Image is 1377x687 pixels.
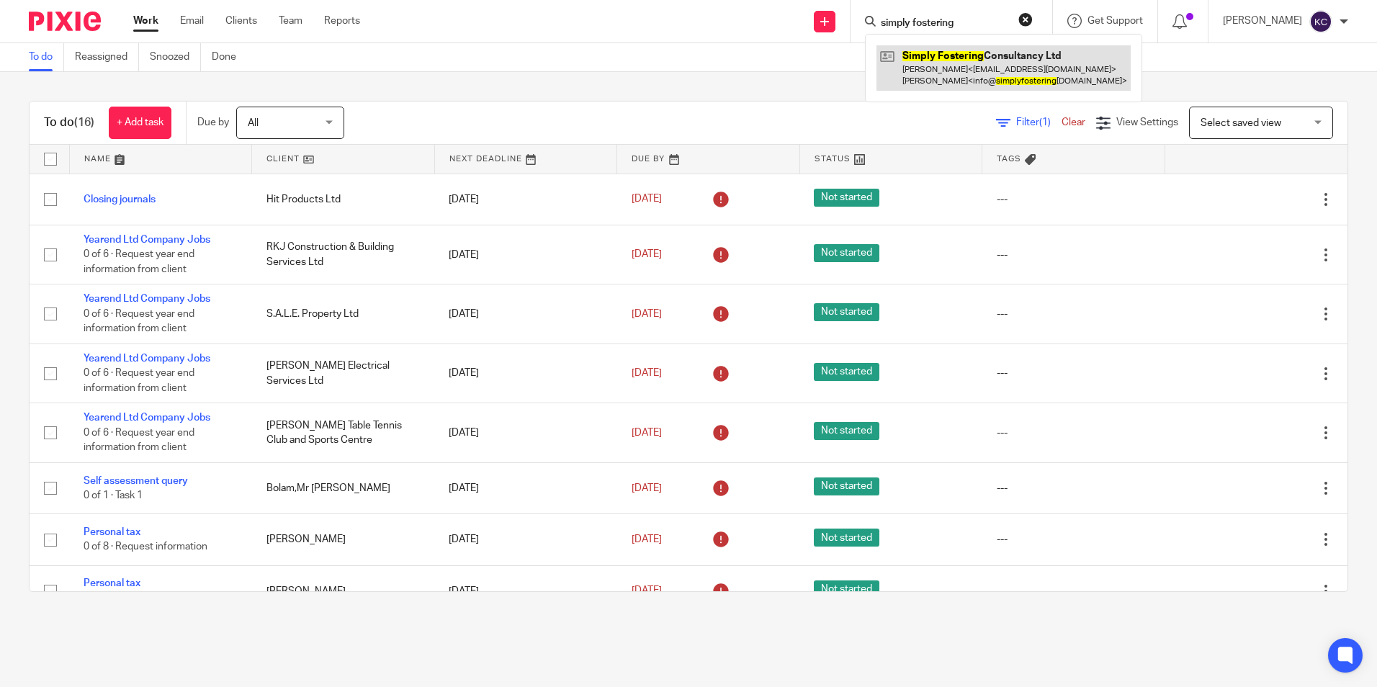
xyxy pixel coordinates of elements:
[84,250,194,275] span: 0 of 6 · Request year end information from client
[632,249,662,259] span: [DATE]
[814,422,879,440] span: Not started
[632,483,662,493] span: [DATE]
[434,225,617,284] td: [DATE]
[814,363,879,381] span: Not started
[1016,117,1062,127] span: Filter
[252,225,435,284] td: RKJ Construction & Building Services Ltd
[84,578,140,588] a: Personal tax
[997,192,1151,207] div: ---
[84,428,194,453] span: 0 of 6 · Request year end information from client
[997,584,1151,598] div: ---
[29,43,64,71] a: To do
[434,284,617,343] td: [DATE]
[434,565,617,616] td: [DATE]
[252,514,435,565] td: [PERSON_NAME]
[434,403,617,462] td: [DATE]
[632,194,662,205] span: [DATE]
[997,481,1151,495] div: ---
[997,307,1151,321] div: ---
[84,476,188,486] a: Self assessment query
[997,532,1151,547] div: ---
[1039,117,1051,127] span: (1)
[84,194,156,205] a: Closing journals
[324,14,360,28] a: Reports
[632,586,662,596] span: [DATE]
[279,14,302,28] a: Team
[84,413,210,423] a: Yearend Ltd Company Jobs
[212,43,247,71] a: Done
[1018,12,1033,27] button: Clear
[632,309,662,319] span: [DATE]
[1062,117,1085,127] a: Clear
[84,368,194,393] span: 0 of 6 · Request year end information from client
[180,14,204,28] a: Email
[997,366,1151,380] div: ---
[814,477,879,495] span: Not started
[1201,118,1281,128] span: Select saved view
[632,428,662,438] span: [DATE]
[1223,14,1302,28] p: [PERSON_NAME]
[109,107,171,139] a: + Add task
[434,514,617,565] td: [DATE]
[814,529,879,547] span: Not started
[1087,16,1143,26] span: Get Support
[814,189,879,207] span: Not started
[84,542,207,552] span: 0 of 8 · Request information
[252,284,435,343] td: S.A.L.E. Property Ltd
[29,12,101,31] img: Pixie
[252,462,435,513] td: Bolam,Mr [PERSON_NAME]
[133,14,158,28] a: Work
[434,174,617,225] td: [DATE]
[44,115,94,130] h1: To do
[1309,10,1332,33] img: svg%3E
[248,118,259,128] span: All
[84,527,140,537] a: Personal tax
[84,354,210,364] a: Yearend Ltd Company Jobs
[1116,117,1178,127] span: View Settings
[997,426,1151,440] div: ---
[814,580,879,598] span: Not started
[84,294,210,304] a: Yearend Ltd Company Jobs
[879,17,1009,30] input: Search
[252,403,435,462] td: [PERSON_NAME] Table Tennis Club and Sports Centre
[75,43,139,71] a: Reassigned
[997,248,1151,262] div: ---
[84,235,210,245] a: Yearend Ltd Company Jobs
[632,534,662,544] span: [DATE]
[814,244,879,262] span: Not started
[997,155,1021,163] span: Tags
[84,309,194,334] span: 0 of 6 · Request year end information from client
[434,343,617,403] td: [DATE]
[252,174,435,225] td: Hit Products Ltd
[150,43,201,71] a: Snoozed
[225,14,257,28] a: Clients
[814,303,879,321] span: Not started
[74,117,94,128] span: (16)
[434,462,617,513] td: [DATE]
[84,490,143,500] span: 0 of 1 · Task 1
[252,565,435,616] td: [PERSON_NAME]
[252,343,435,403] td: [PERSON_NAME] Electrical Services Ltd
[632,368,662,378] span: [DATE]
[197,115,229,130] p: Due by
